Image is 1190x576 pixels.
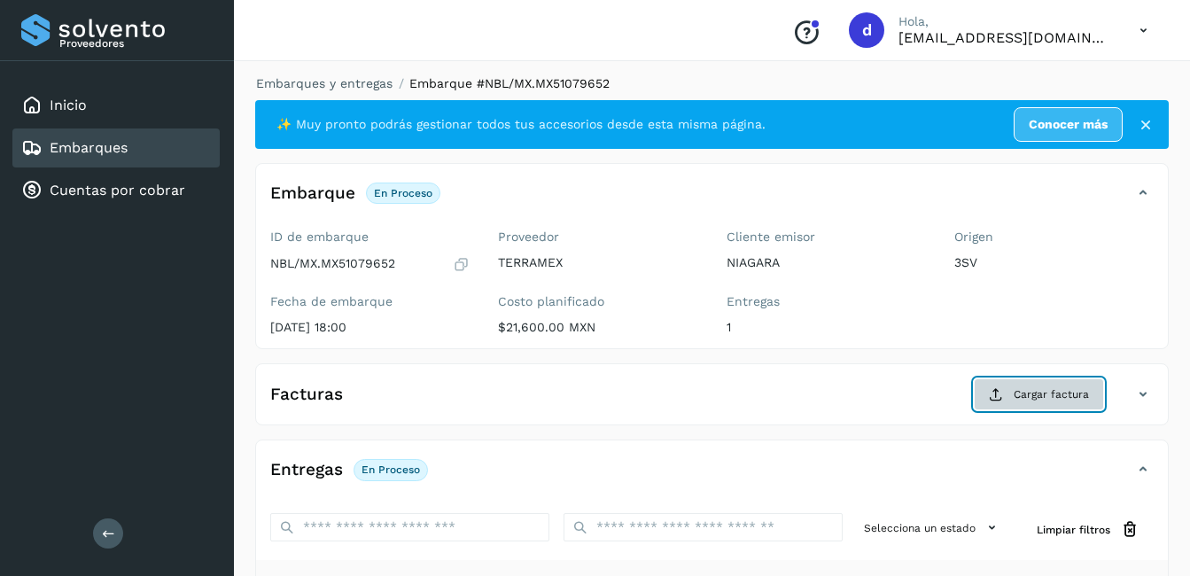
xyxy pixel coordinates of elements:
[498,320,697,335] p: $21,600.00 MXN
[727,294,926,309] label: Entregas
[50,97,87,113] a: Inicio
[727,230,926,245] label: Cliente emisor
[256,178,1168,222] div: EmbarqueEn proceso
[12,128,220,167] div: Embarques
[498,230,697,245] label: Proveedor
[270,294,470,309] label: Fecha de embarque
[374,187,432,199] p: En proceso
[857,513,1008,542] button: Selecciona un estado
[59,37,213,50] p: Proveedores
[362,463,420,476] p: En proceso
[256,378,1168,424] div: FacturasCargar factura
[270,385,343,405] h4: Facturas
[974,378,1104,410] button: Cargar factura
[50,139,128,156] a: Embarques
[1037,522,1110,538] span: Limpiar filtros
[1014,386,1089,402] span: Cargar factura
[898,29,1111,46] p: dcordero@grupoterramex.com
[256,455,1168,499] div: EntregasEn proceso
[255,74,1169,93] nav: breadcrumb
[498,294,697,309] label: Costo planificado
[1023,513,1154,546] button: Limpiar filtros
[270,183,355,204] h4: Embarque
[270,460,343,480] h4: Entregas
[954,230,1154,245] label: Origen
[276,115,766,134] span: ✨ Muy pronto podrás gestionar todos tus accesorios desde esta misma página.
[727,255,926,270] p: NIAGARA
[1014,107,1123,142] a: Conocer más
[270,256,395,271] p: NBL/MX.MX51079652
[954,255,1154,270] p: 3SV
[409,76,610,90] span: Embarque #NBL/MX.MX51079652
[12,171,220,210] div: Cuentas por cobrar
[270,230,470,245] label: ID de embarque
[498,255,697,270] p: TERRAMEX
[898,14,1111,29] p: Hola,
[50,182,185,198] a: Cuentas por cobrar
[12,86,220,125] div: Inicio
[256,76,393,90] a: Embarques y entregas
[727,320,926,335] p: 1
[270,320,470,335] p: [DATE] 18:00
